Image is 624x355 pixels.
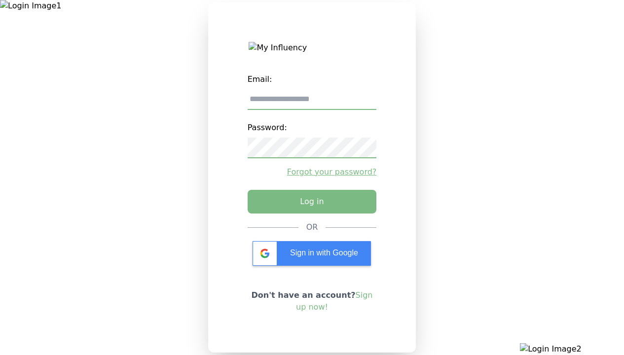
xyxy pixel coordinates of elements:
[249,42,375,54] img: My Influency
[248,289,377,313] p: Don't have an account?
[248,70,377,89] label: Email:
[520,343,624,355] img: Login Image2
[248,166,377,178] a: Forgot your password?
[248,118,377,138] label: Password:
[306,221,318,233] div: OR
[290,248,358,257] span: Sign in with Google
[248,190,377,213] button: Log in
[253,241,371,266] div: Sign in with Google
